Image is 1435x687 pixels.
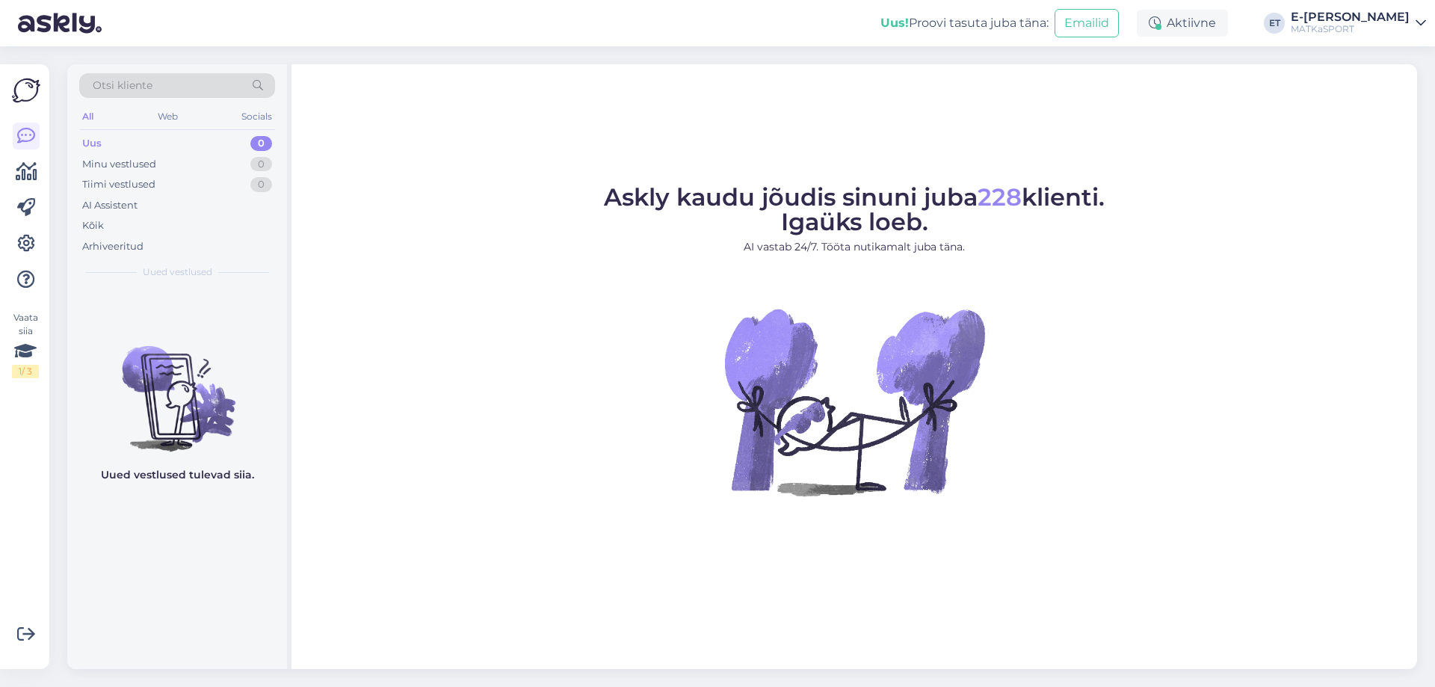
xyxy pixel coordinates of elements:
[82,136,102,151] div: Uus
[978,182,1022,212] span: 228
[238,107,275,126] div: Socials
[82,239,143,254] div: Arhiveeritud
[101,467,254,483] p: Uued vestlused tulevad siia.
[12,311,39,378] div: Vaata siia
[604,239,1105,255] p: AI vastab 24/7. Tööta nutikamalt juba täna.
[1137,10,1228,37] div: Aktiivne
[143,265,212,279] span: Uued vestlused
[67,319,287,454] img: No chats
[79,107,96,126] div: All
[82,157,156,172] div: Minu vestlused
[604,182,1105,236] span: Askly kaudu jõudis sinuni juba klienti. Igaüks loeb.
[250,136,272,151] div: 0
[155,107,181,126] div: Web
[1055,9,1119,37] button: Emailid
[1291,23,1410,35] div: MATKaSPORT
[720,267,989,536] img: No Chat active
[880,14,1049,32] div: Proovi tasuta juba täna:
[12,365,39,378] div: 1 / 3
[250,177,272,192] div: 0
[93,78,152,93] span: Otsi kliente
[82,198,138,213] div: AI Assistent
[250,157,272,172] div: 0
[82,218,104,233] div: Kõik
[82,177,155,192] div: Tiimi vestlused
[1291,11,1410,23] div: E-[PERSON_NAME]
[1264,13,1285,34] div: ET
[1291,11,1426,35] a: E-[PERSON_NAME]MATKaSPORT
[880,16,909,30] b: Uus!
[12,76,40,105] img: Askly Logo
